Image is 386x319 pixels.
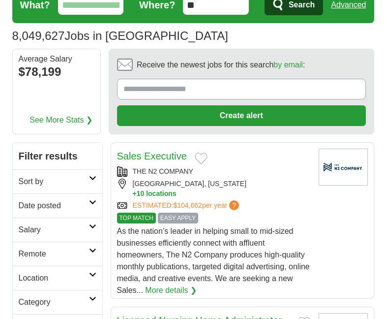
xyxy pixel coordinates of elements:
[19,55,94,63] div: Average Salary
[195,153,208,164] button: Add to favorite jobs
[13,242,102,266] a: Remote
[13,218,102,242] a: Salary
[19,248,89,260] h2: Remote
[173,201,202,209] span: $104,662
[19,272,89,284] h2: Location
[117,151,187,161] a: Sales Executive
[13,266,102,290] a: Location
[12,27,65,45] span: 8,049,627
[133,189,137,198] span: +
[13,290,102,314] a: Category
[19,63,94,81] div: $78,199
[30,114,92,126] a: See More Stats ❯
[19,224,89,236] h2: Salary
[117,227,310,294] span: As the nation’s leader in helping small to mid-sized businesses efficiently connect with affluent...
[133,189,311,198] button: +10 locations
[117,166,311,177] div: THE N2 COMPANY
[319,149,368,186] img: Company logo
[13,169,102,193] a: Sort by
[19,200,89,212] h2: Date posted
[13,193,102,218] a: Date posted
[229,200,239,210] span: ?
[13,143,102,169] h2: Filter results
[137,59,305,71] span: Receive the newest jobs for this search :
[117,105,366,126] button: Create alert
[158,213,198,223] span: EASY APPLY
[117,179,311,198] div: [GEOGRAPHIC_DATA], [US_STATE]
[12,29,228,42] h1: Jobs in [GEOGRAPHIC_DATA]
[133,200,241,211] a: ESTIMATED:$104,662per year?
[19,296,89,308] h2: Category
[145,285,197,296] a: More details ❯
[19,176,89,188] h2: Sort by
[117,213,156,223] span: TOP MATCH
[273,61,303,69] a: by email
